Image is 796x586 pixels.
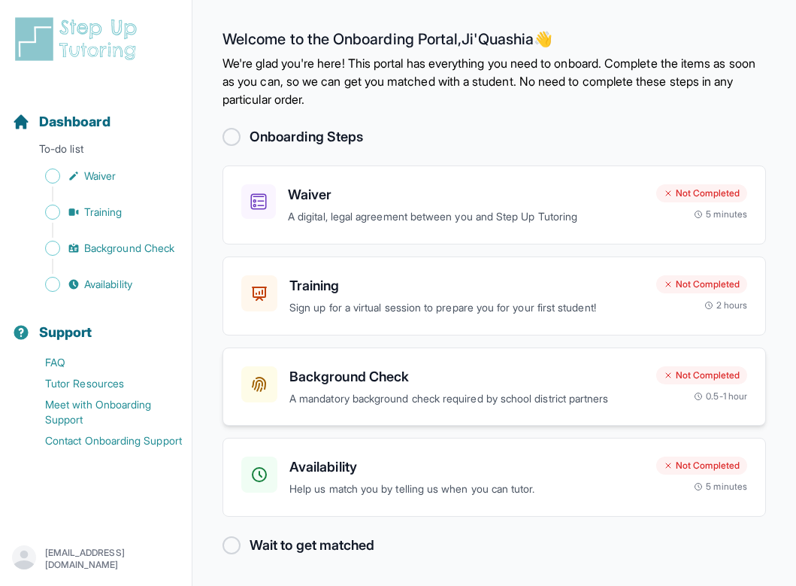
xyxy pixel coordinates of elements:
[6,87,186,138] button: Dashboard
[84,205,123,220] span: Training
[289,457,644,478] h3: Availability
[694,208,747,220] div: 5 minutes
[84,169,116,184] span: Waiver
[289,366,644,387] h3: Background Check
[12,238,192,259] a: Background Check
[656,366,747,384] div: Not Completed
[694,390,747,402] div: 0.5-1 hour
[222,257,766,336] a: TrainingSign up for a virtual session to prepare you for your first student!Not Completed2 hours
[6,141,186,162] p: To-do list
[39,111,110,132] span: Dashboard
[222,348,766,427] a: Background CheckA mandatory background check required by school district partnersNot Completed0.5...
[289,275,644,296] h3: Training
[289,299,644,317] p: Sign up for a virtual session to prepare you for your first student!
[12,202,192,223] a: Training
[12,15,146,63] img: logo
[656,184,747,202] div: Not Completed
[12,111,110,132] a: Dashboard
[45,547,180,571] p: [EMAIL_ADDRESS][DOMAIN_NAME]
[39,322,92,343] span: Support
[84,241,174,256] span: Background Check
[12,274,192,295] a: Availability
[84,277,132,292] span: Availability
[12,430,192,451] a: Contact Onboarding Support
[12,373,192,394] a: Tutor Resources
[288,208,644,226] p: A digital, legal agreement between you and Step Up Tutoring
[289,481,644,498] p: Help us match you by telling us when you can tutor.
[656,275,747,293] div: Not Completed
[694,481,747,493] div: 5 minutes
[222,54,766,108] p: We're glad you're here! This portal has everything you need to onboard. Complete the items as soo...
[288,184,644,205] h3: Waiver
[12,352,192,373] a: FAQ
[656,457,747,475] div: Not Completed
[222,30,766,54] h2: Welcome to the Onboarding Portal, Ji'Quashia 👋
[12,394,192,430] a: Meet with Onboarding Support
[250,126,363,147] h2: Onboarding Steps
[289,390,644,408] p: A mandatory background check required by school district partners
[12,165,192,187] a: Waiver
[222,438,766,517] a: AvailabilityHelp us match you by telling us when you can tutor.Not Completed5 minutes
[704,299,748,311] div: 2 hours
[6,298,186,349] button: Support
[222,165,766,244] a: WaiverA digital, legal agreement between you and Step Up TutoringNot Completed5 minutes
[12,545,180,572] button: [EMAIL_ADDRESS][DOMAIN_NAME]
[250,535,374,556] h2: Wait to get matched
